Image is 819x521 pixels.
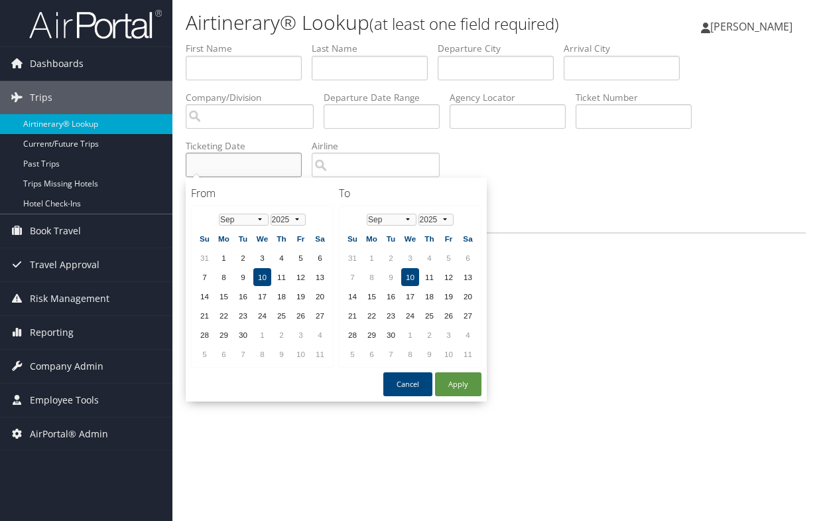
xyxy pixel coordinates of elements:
[459,326,477,344] td: 4
[253,326,271,344] td: 1
[292,345,310,363] td: 10
[440,345,458,363] td: 10
[273,230,290,248] th: Th
[234,249,252,267] td: 2
[440,230,458,248] th: Fr
[253,345,271,363] td: 8
[273,287,290,305] td: 18
[363,249,381,267] td: 1
[312,42,438,55] label: Last Name
[420,326,438,344] td: 2
[363,287,381,305] td: 15
[292,230,310,248] th: Fr
[382,249,400,267] td: 2
[401,287,419,305] td: 17
[196,230,214,248] th: Su
[292,326,310,344] td: 3
[420,307,438,325] td: 25
[186,42,312,55] label: First Name
[324,91,450,104] label: Departure Date Range
[383,372,432,396] button: Cancel
[435,372,481,396] button: Apply
[253,230,271,248] th: We
[459,345,477,363] td: 11
[382,230,400,248] th: Tu
[30,316,74,349] span: Reporting
[401,326,419,344] td: 1
[30,350,103,383] span: Company Admin
[292,249,310,267] td: 5
[344,287,361,305] td: 14
[401,249,419,267] td: 3
[710,19,792,34] span: [PERSON_NAME]
[273,307,290,325] td: 25
[344,326,361,344] td: 28
[701,7,806,46] a: [PERSON_NAME]
[576,91,702,104] label: Ticket Number
[564,42,690,55] label: Arrival City
[196,345,214,363] td: 5
[215,345,233,363] td: 6
[401,230,419,248] th: We
[311,307,329,325] td: 27
[363,268,381,286] td: 8
[234,287,252,305] td: 16
[273,326,290,344] td: 2
[440,307,458,325] td: 26
[363,307,381,325] td: 22
[186,139,312,153] label: Ticketing Date
[311,249,329,267] td: 6
[30,214,81,248] span: Book Travel
[459,287,477,305] td: 20
[438,42,564,55] label: Departure City
[420,230,438,248] th: Th
[344,268,361,286] td: 7
[344,249,361,267] td: 31
[311,268,329,286] td: 13
[215,307,233,325] td: 22
[273,345,290,363] td: 9
[420,249,438,267] td: 4
[29,9,162,40] img: airportal-logo.png
[30,47,84,80] span: Dashboards
[312,139,450,153] label: Airline
[339,186,481,200] h4: To
[30,384,99,417] span: Employee Tools
[363,345,381,363] td: 6
[273,268,290,286] td: 11
[215,230,233,248] th: Mo
[459,230,477,248] th: Sa
[382,307,400,325] td: 23
[292,268,310,286] td: 12
[344,345,361,363] td: 5
[234,268,252,286] td: 9
[30,282,109,315] span: Risk Management
[369,13,559,35] small: (at least one field required)
[186,91,324,104] label: Company/Division
[420,287,438,305] td: 18
[344,230,361,248] th: Su
[440,287,458,305] td: 19
[292,307,310,325] td: 26
[401,268,419,286] td: 10
[311,326,329,344] td: 4
[292,287,310,305] td: 19
[363,326,381,344] td: 29
[459,268,477,286] td: 13
[311,287,329,305] td: 20
[382,268,400,286] td: 9
[30,81,52,114] span: Trips
[459,307,477,325] td: 27
[363,230,381,248] th: Mo
[311,230,329,248] th: Sa
[186,9,599,37] h1: Airtinerary® Lookup
[344,307,361,325] td: 21
[234,307,252,325] td: 23
[30,248,99,281] span: Travel Approval
[234,345,252,363] td: 7
[196,287,214,305] td: 14
[196,268,214,286] td: 7
[215,268,233,286] td: 8
[401,345,419,363] td: 8
[420,345,438,363] td: 9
